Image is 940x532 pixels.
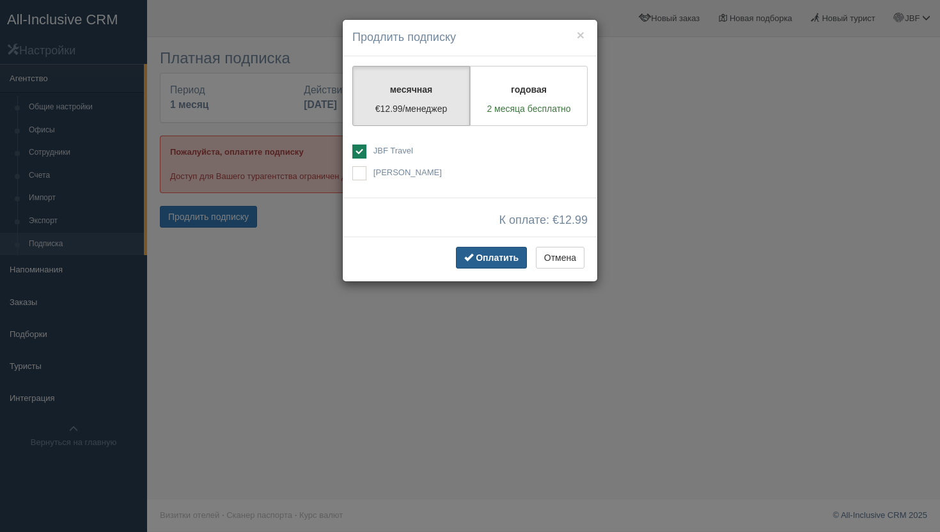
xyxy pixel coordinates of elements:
span: Оплатить [476,253,519,263]
span: 12.99 [559,214,588,226]
p: годовая [478,83,579,96]
p: 2 месяца бесплатно [478,102,579,115]
p: €12.99/менеджер [361,102,462,115]
span: К оплате: € [499,214,588,227]
p: месячная [361,83,462,96]
button: Оплатить [456,247,527,269]
span: JBF Travel [373,146,413,155]
span: [PERSON_NAME] [373,168,442,177]
button: Отмена [536,247,584,269]
h4: Продлить подписку [352,29,588,46]
button: × [577,28,584,42]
